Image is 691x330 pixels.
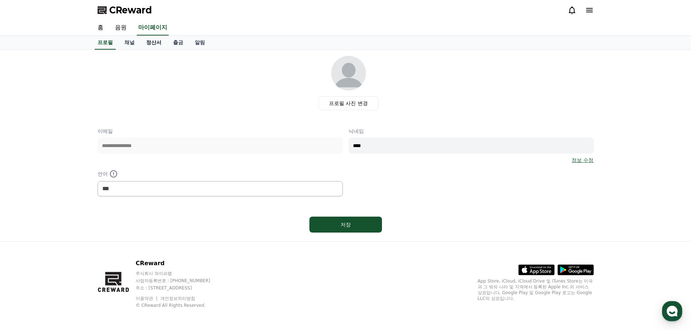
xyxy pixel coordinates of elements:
[572,156,593,164] a: 정보 수정
[92,20,109,35] a: 홈
[66,241,75,247] span: 대화
[109,4,152,16] span: CReward
[349,128,594,135] p: 닉네임
[136,285,224,291] p: 주소 : [STREET_ADDRESS]
[137,20,169,35] a: 마이페이지
[160,296,195,301] a: 개인정보처리방침
[136,271,224,276] p: 주식회사 와이피랩
[23,241,27,246] span: 홈
[136,259,224,268] p: CReward
[94,230,139,248] a: 설정
[136,302,224,308] p: © CReward All Rights Reserved.
[140,36,167,50] a: 정산서
[136,296,159,301] a: 이용약관
[112,241,121,246] span: 설정
[478,278,594,301] p: App Store, iCloud, iCloud Drive 및 iTunes Store는 미국과 그 밖의 나라 및 지역에서 등록된 Apple Inc.의 서비스 상표입니다. Goo...
[2,230,48,248] a: 홈
[48,230,94,248] a: 대화
[119,36,140,50] a: 채널
[331,56,366,91] img: profile_image
[136,278,224,284] p: 사업자등록번호 : [PHONE_NUMBER]
[98,4,152,16] a: CReward
[98,128,343,135] p: 이메일
[109,20,132,35] a: 음원
[167,36,189,50] a: 출금
[98,170,343,178] p: 언어
[309,217,382,233] button: 저장
[189,36,211,50] a: 알림
[324,221,367,228] div: 저장
[95,36,116,50] a: 프로필
[318,96,378,110] label: 프로필 사진 변경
